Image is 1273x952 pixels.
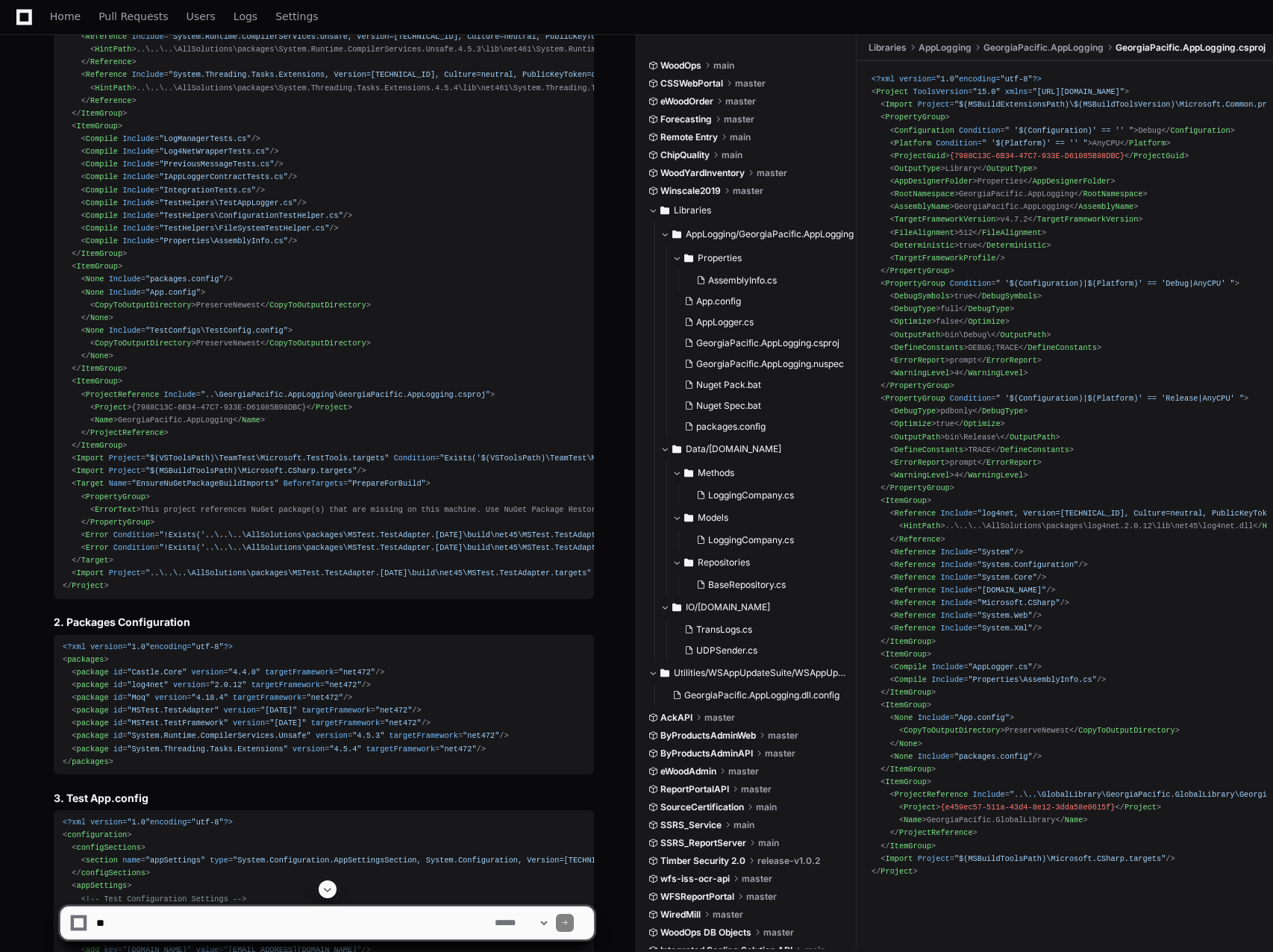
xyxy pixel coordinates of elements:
[86,186,118,195] span: Compile
[730,131,751,143] span: main
[890,126,1139,135] span: < = >
[686,228,854,240] span: AppLogging/GeorgiaPacific.AppLogging
[869,42,907,54] span: Libraries
[881,394,1248,403] span: < = >
[890,292,954,301] span: < >
[86,288,104,297] span: None
[95,339,191,348] span: CopyToOutputDirectory
[995,394,1244,403] span: " '$(Configuration)|$(Platform)' == 'Release|AnyCPU' "
[1078,202,1133,211] span: AssemblyName
[890,433,945,442] span: < >
[959,369,1028,378] span: </ >
[90,96,131,105] span: Reference
[696,400,761,412] span: Nuget Spec.bat
[959,317,1010,326] span: </ >
[81,428,169,437] span: </ >
[1033,177,1111,186] span: AppDesignerFolder
[86,211,118,220] span: Compile
[95,301,191,310] span: CopyToOutputDirectory
[895,241,954,250] span: Deterministic
[733,185,763,197] span: master
[696,624,752,636] span: TransLogs.cs
[122,224,154,233] span: Include
[968,304,1009,313] span: DebugType
[684,689,839,701] span: GeorgiaPacific.AppLogging.dll.config
[886,279,945,288] span: PropertyGroup
[708,489,794,501] span: LoggingCompany.cs
[678,333,845,354] button: GeorgiaPacific.AppLogging.csproj
[678,416,845,437] button: packages.config
[696,316,754,328] span: AppLogger.cs
[269,301,366,310] span: CopyToOutputDirectory
[978,164,1037,173] span: </ >
[959,304,1014,313] span: </ >
[895,433,941,442] span: OutputPath
[77,122,118,131] span: ItemGroup
[698,467,734,479] span: Methods
[169,32,822,41] span: "System.Runtime.CompilerServices.Unsafe, Version=[TECHNICAL_ID], Culture=neutral, PublicKeyToken=...
[982,228,1042,237] span: FileAlignment
[895,190,954,198] span: RootNamespace
[690,485,845,506] button: LoggingCompany.cs
[72,249,127,258] span: </ >
[90,428,164,437] span: ProjectReference
[678,619,845,640] button: TransLogs.cs
[86,275,104,284] span: None
[98,12,168,21] span: Pull Requests
[890,177,978,186] span: < >
[1001,331,1047,339] span: OutputPath
[159,211,343,220] span: "TestHelpers\ConfigurationTestHelper.cs"
[81,364,122,373] span: ItemGroup
[90,313,109,322] span: None
[983,42,1104,54] span: GeorgiaPacific.AppLogging
[936,139,977,148] span: Condition
[978,241,1051,250] span: </ >
[895,317,931,326] span: Optimize
[1120,139,1171,148] span: </ >
[696,645,757,657] span: UDPSender.cs
[890,407,941,416] span: < >
[260,339,371,348] span: </ >
[696,421,766,433] span: packages.config
[698,557,750,569] span: Repositories
[674,667,845,679] span: Utilities/WSAppUpdateSuite/WSAppUpdater/WSAppUpdater
[1028,343,1097,352] span: DefineConstants
[122,160,154,169] span: Include
[872,87,1129,96] span: < = = >
[1125,151,1189,160] span: </ >
[81,249,122,258] span: ItemGroup
[159,160,274,169] span: "PreviousMessageTests.cs"
[895,126,954,135] span: Configuration
[81,70,803,79] span: < = >
[968,369,1023,378] span: WarningLevel
[131,32,163,41] span: Include
[72,122,122,131] span: < >
[86,160,118,169] span: Compile
[696,337,839,349] span: GeorgiaPacific.AppLogging.csproj
[950,151,1125,160] span: {7988C13C-6B34-47C7-933E-D61085B98DBC}
[81,224,339,233] span: < = />
[890,419,936,428] span: < >
[973,87,1001,96] span: "15.0"
[881,279,1239,288] span: < = >
[684,249,693,267] svg: Directory
[913,87,968,96] span: ToolsVersion
[201,390,490,399] span: "..\GeorgiaPacific.AppLogging\GeorgiaPacific.AppLogging.csproj"
[77,377,118,386] span: ItemGroup
[90,84,137,93] span: < >
[890,356,950,365] span: < >
[1033,87,1125,96] span: "[URL][DOMAIN_NAME]"
[895,356,945,365] span: ErrorReport
[159,198,297,207] span: "TestHelpers\TestAppLogger.cs"
[1037,215,1139,224] span: TargetFrameworkVersion
[666,685,839,706] button: GeorgiaPacific.AppLogging.dll.config
[672,440,681,458] svg: Directory
[648,198,845,222] button: Libraries
[122,172,154,181] span: Include
[660,437,854,461] button: Data/[DOMAIN_NAME]
[982,139,1088,148] span: " '$(Platform)' == '' "
[895,139,931,148] span: Platform
[881,113,949,122] span: < >
[660,78,723,90] span: CSSWebPortal
[233,416,265,425] span: </ >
